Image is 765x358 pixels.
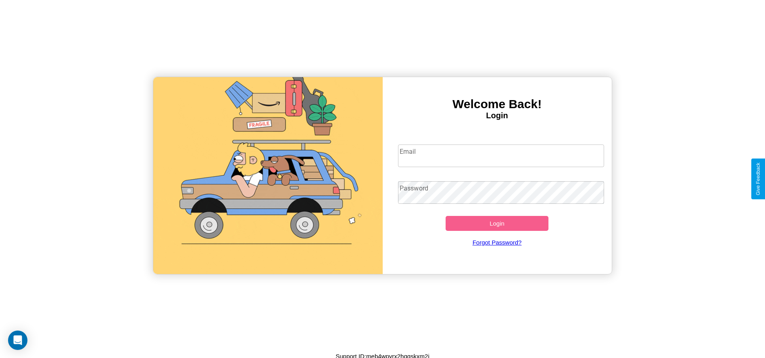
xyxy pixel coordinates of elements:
img: gif [153,77,382,274]
div: Open Intercom Messenger [8,331,27,350]
button: Login [446,216,549,231]
a: Forgot Password? [394,231,600,254]
h4: Login [383,111,612,120]
h3: Welcome Back! [383,97,612,111]
div: Give Feedback [755,163,761,195]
